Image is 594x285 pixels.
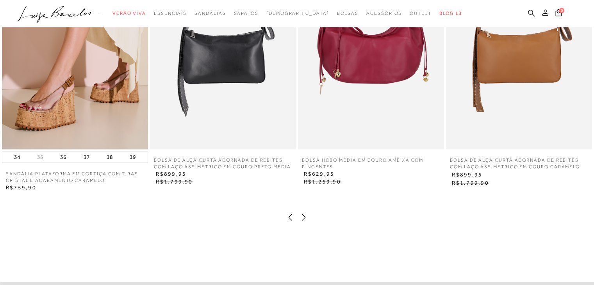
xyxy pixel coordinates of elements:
[452,180,489,186] span: R$1.799,90
[234,11,258,16] span: Sapatos
[304,178,341,185] span: R$1.259,90
[234,6,258,21] a: noSubCategoriesText
[194,6,226,21] a: noSubCategoriesText
[127,151,138,162] button: 39
[12,151,23,162] button: 34
[58,151,69,162] button: 36
[112,6,146,21] a: noSubCategoriesText
[337,11,359,16] span: Bolsas
[266,6,329,21] a: noSubCategoriesText
[337,6,359,21] a: noSubCategoriesText
[266,11,329,16] span: [DEMOGRAPHIC_DATA]
[452,171,482,178] span: R$899,95
[439,6,462,21] a: BLOG LB
[81,151,92,162] button: 37
[446,157,592,171] a: BOLSA DE ALÇA CURTA ADORNADA DE REBITES COM LAÇO ASSIMÉTRICO EM COURO CARAMELO MÉDIA
[410,11,432,16] span: Outlet
[553,9,564,19] button: 0
[366,6,402,21] a: noSubCategoriesText
[112,11,146,16] span: Verão Viva
[439,11,462,16] span: BLOG LB
[559,8,564,13] span: 0
[156,178,193,185] span: R$1.799,90
[154,6,187,21] a: noSubCategoriesText
[194,11,226,16] span: Sandálias
[6,184,36,191] span: R$759,90
[104,151,115,162] button: 38
[2,171,148,184] a: SANDÁLIA PLATAFORMA EM CORTIÇA COM TIRAS CRISTAL E ACABAMENTO CARAMELO
[366,11,402,16] span: Acessórios
[154,11,187,16] span: Essenciais
[35,153,46,161] button: 35
[298,157,444,170] a: BOLSA HOBO MÉDIA EM COURO AMEIXA COM PINGENTES
[304,171,334,177] span: R$629,95
[410,6,432,21] a: noSubCategoriesText
[150,157,296,170] a: BOLSA DE ALÇA CURTA ADORNADA DE REBITES COM LAÇO ASSIMÉTRICO EM COURO PRETO MÉDIA
[156,171,186,177] span: R$899,95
